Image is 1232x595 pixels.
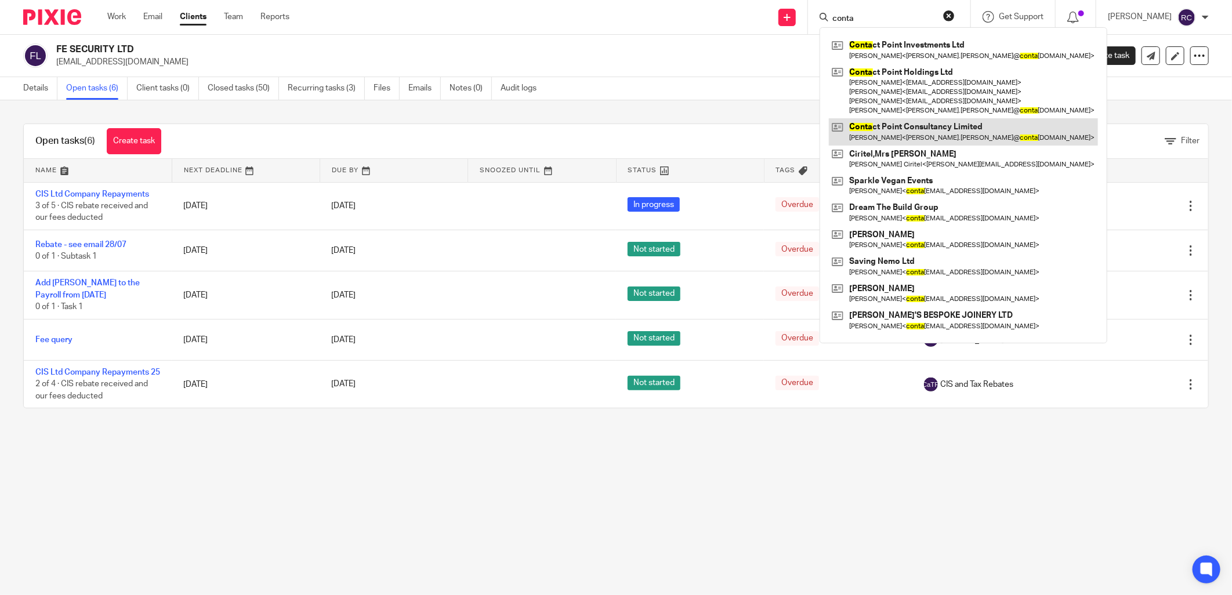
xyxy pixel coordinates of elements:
a: Reports [260,11,289,23]
span: CIS and Tax Rebates [941,379,1014,390]
a: Notes (0) [450,77,492,100]
a: CIS Ltd Company Repayments 25 [35,368,160,376]
a: Files [374,77,400,100]
img: Pixie [23,9,81,25]
span: 0 of 1 · Task 1 [35,303,83,311]
td: [DATE] [172,271,320,319]
td: [DATE] [172,319,320,360]
h1: Open tasks [35,135,95,147]
span: 2 of 4 · CIS rebate received and our fees deducted [35,380,148,401]
span: Overdue [776,286,819,301]
h2: FE SECURITY LTD [56,43,852,56]
a: Recurring tasks (3) [288,77,365,100]
span: (6) [84,136,95,146]
span: Overdue [776,331,819,346]
img: svg%3E [1177,8,1196,27]
span: Not started [628,376,680,390]
span: Get Support [999,13,1043,21]
span: Not started [628,286,680,301]
span: Snoozed Until [480,167,541,173]
span: Not started [628,242,680,256]
span: [DATE] [332,291,356,299]
a: Add [PERSON_NAME] to the Payroll from [DATE] [35,279,140,299]
span: 3 of 5 · CIS rebate received and our fees deducted [35,202,148,222]
span: Not started [628,331,680,346]
img: svg%3E [924,378,938,391]
a: Emails [408,77,441,100]
a: Client tasks (0) [136,77,199,100]
p: [PERSON_NAME] [1108,11,1172,23]
span: Tags [776,167,796,173]
a: Email [143,11,162,23]
span: [DATE] [332,380,356,389]
a: Fee query [35,336,73,344]
span: In progress [628,197,680,212]
span: Filter [1181,137,1200,145]
a: Create task [107,128,161,154]
span: [DATE] [332,202,356,210]
a: Rebate - see email 28/07 [35,241,126,249]
span: [DATE] [332,336,356,344]
a: Clients [180,11,206,23]
a: Work [107,11,126,23]
td: [DATE] [172,361,320,408]
a: Team [224,11,243,23]
span: Overdue [776,197,819,212]
td: [DATE] [172,182,320,230]
a: Audit logs [501,77,545,100]
p: [EMAIL_ADDRESS][DOMAIN_NAME] [56,56,1051,68]
a: Closed tasks (50) [208,77,279,100]
a: Details [23,77,57,100]
span: Overdue [776,242,819,256]
span: Status [628,167,657,173]
a: CIS Ltd Company Repayments [35,190,149,198]
img: svg%3E [23,43,48,68]
td: [DATE] [172,230,320,271]
button: Clear [943,10,955,21]
span: 0 of 1 · Subtask 1 [35,252,97,260]
a: Open tasks (6) [66,77,128,100]
span: Overdue [776,376,819,390]
input: Search [831,14,936,24]
span: [DATE] [332,246,356,255]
